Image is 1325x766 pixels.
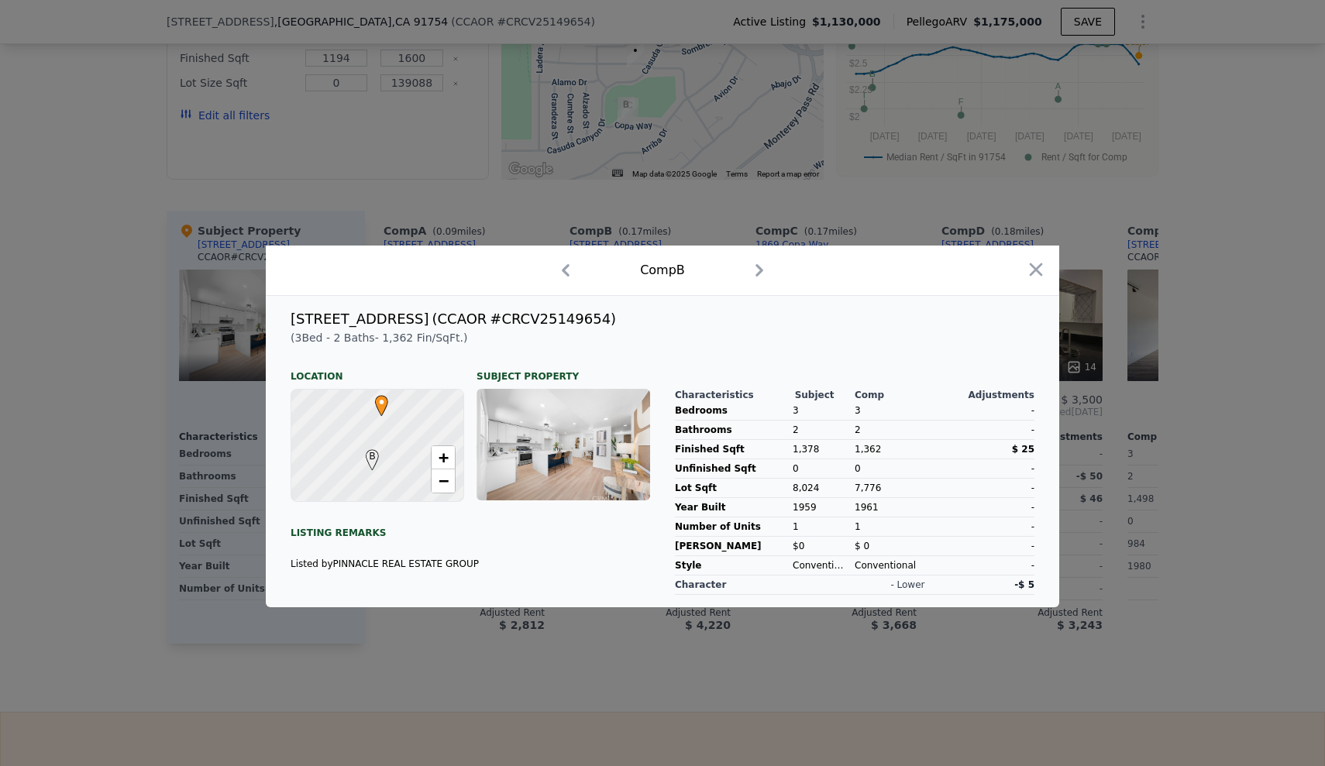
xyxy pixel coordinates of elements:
[371,395,380,404] div: •
[362,449,371,459] div: B
[675,556,786,575] div: Style
[675,537,786,555] div: [PERSON_NAME]
[291,331,467,344] span: ( 3 Bed - 2 Baths - Fin/SqFt.)
[439,471,449,490] span: −
[948,556,1034,575] div: -
[675,389,795,401] div: Characteristics
[948,537,1034,555] div: -
[477,358,650,383] div: Subject Property
[948,517,1034,536] div: -
[675,517,786,536] div: Number of Units
[291,558,650,570] div: Listed by PINNACLE REAL ESTATE GROUP
[362,449,383,463] span: B
[855,483,881,493] span: 7,776
[432,469,455,493] a: Zoom out
[793,537,848,555] div: $0
[855,444,881,455] span: 1,362
[793,440,848,459] div: 1,378
[793,479,848,497] div: 8,024
[855,541,869,551] span: $ 0
[855,405,861,416] span: 3
[675,498,786,517] div: Year Built
[675,421,786,439] div: Bathrooms
[890,579,924,591] div: - lower
[490,308,611,330] span: # CRCV25149654
[855,517,941,536] div: 1
[675,479,786,497] div: Lot Sqft
[793,459,848,478] div: 0
[438,308,487,330] span: CCAOR
[291,514,650,539] div: Listing remarks
[945,389,1034,401] div: Adjustments
[793,498,848,517] div: 1959
[1014,579,1034,590] span: -$ 5
[382,331,413,344] span: 1,362
[675,440,786,459] div: Finished Sqft
[795,389,855,401] div: Subject
[1012,444,1034,455] span: $ 25
[793,401,848,420] div: 3
[432,308,1034,330] div: ( )
[675,575,819,595] div: character
[793,421,848,439] div: 2
[640,261,685,280] div: Comp B
[793,517,848,536] div: 1
[675,459,786,478] div: Unfinished Sqft
[948,498,1034,517] div: -
[855,463,861,474] span: 0
[439,448,449,467] span: +
[291,308,428,330] div: [STREET_ADDRESS]
[948,401,1034,420] div: -
[948,421,1034,439] div: -
[675,401,786,420] div: Bedrooms
[855,389,945,401] div: Comp
[948,459,1034,478] div: -
[855,421,941,439] div: 2
[291,358,464,383] div: Location
[855,498,941,517] div: 1961
[793,556,848,575] div: Conventional
[855,556,941,575] div: Conventional
[432,446,455,469] a: Zoom in
[371,390,392,414] span: •
[948,479,1034,497] div: -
